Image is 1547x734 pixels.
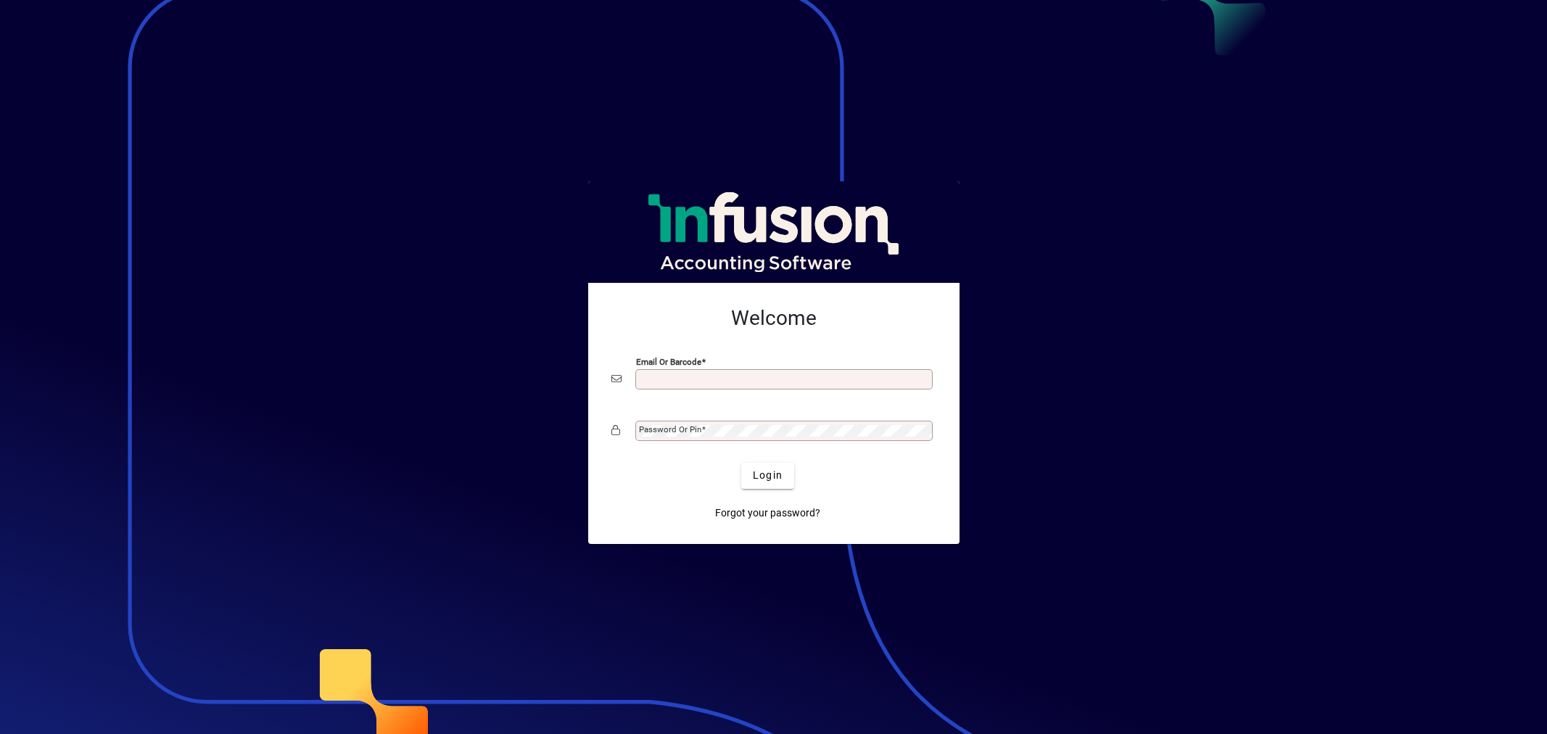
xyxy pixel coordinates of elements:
[753,468,783,483] span: Login
[611,306,936,331] h2: Welcome
[715,506,820,521] span: Forgot your password?
[639,424,701,434] mat-label: Password or Pin
[741,463,794,489] button: Login
[636,356,701,366] mat-label: Email or Barcode
[709,500,826,527] a: Forgot your password?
